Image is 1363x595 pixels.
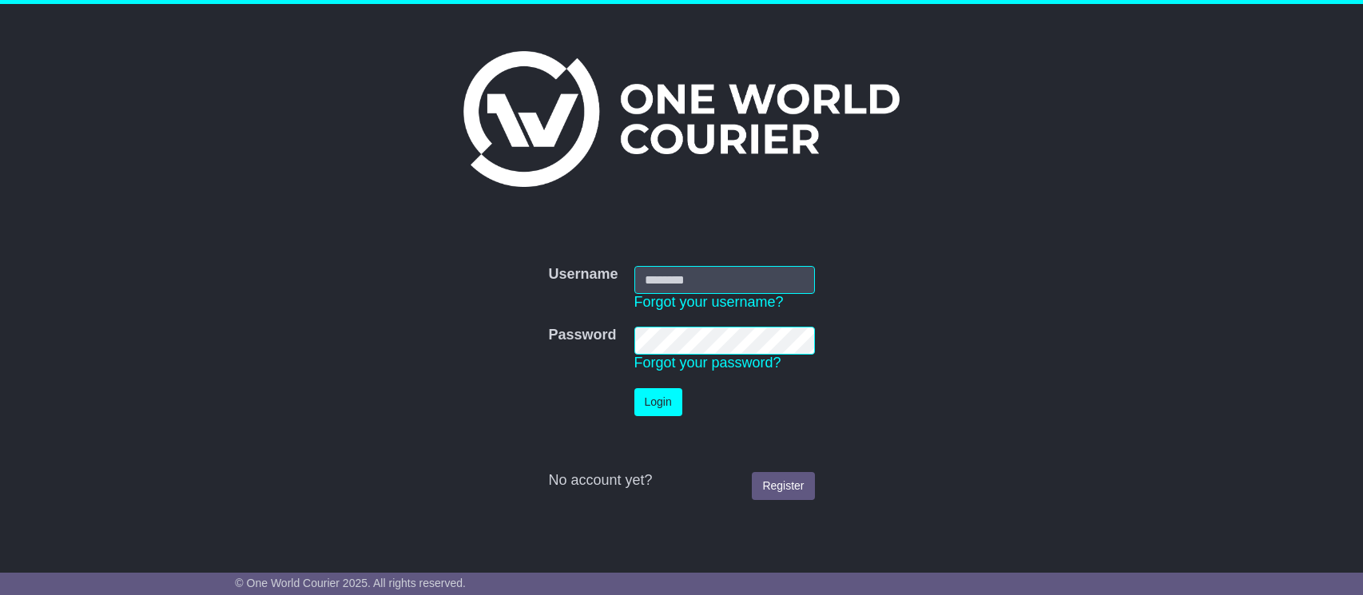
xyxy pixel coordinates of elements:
[752,472,814,500] a: Register
[634,388,682,416] button: Login
[634,294,784,310] a: Forgot your username?
[548,327,616,344] label: Password
[548,472,814,490] div: No account yet?
[634,355,781,371] a: Forgot your password?
[548,266,618,284] label: Username
[235,577,466,589] span: © One World Courier 2025. All rights reserved.
[463,51,900,187] img: One World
